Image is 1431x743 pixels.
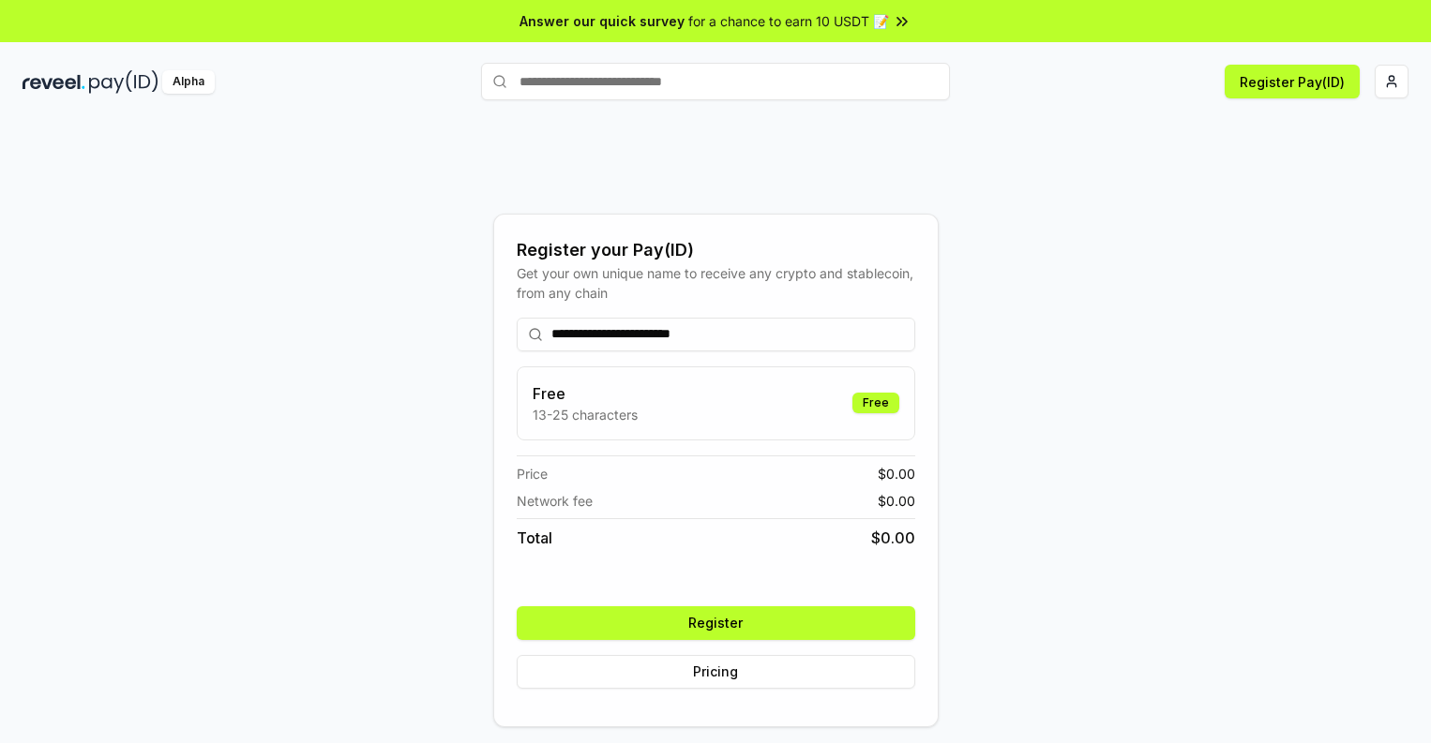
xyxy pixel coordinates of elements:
[852,393,899,413] div: Free
[517,606,915,640] button: Register
[533,405,638,424] p: 13-25 characters
[520,11,685,31] span: Answer our quick survey
[517,464,548,483] span: Price
[162,70,215,94] div: Alpha
[89,70,158,94] img: pay_id
[517,491,593,511] span: Network fee
[517,263,915,303] div: Get your own unique name to receive any crypto and stablecoin, from any chain
[688,11,889,31] span: for a chance to earn 10 USDT 📝
[878,464,915,483] span: $ 0.00
[23,70,85,94] img: reveel_dark
[871,527,915,549] span: $ 0.00
[517,237,915,263] div: Register your Pay(ID)
[878,491,915,511] span: $ 0.00
[517,527,552,549] span: Total
[517,655,915,689] button: Pricing
[533,382,638,405] h3: Free
[1225,65,1360,98] button: Register Pay(ID)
